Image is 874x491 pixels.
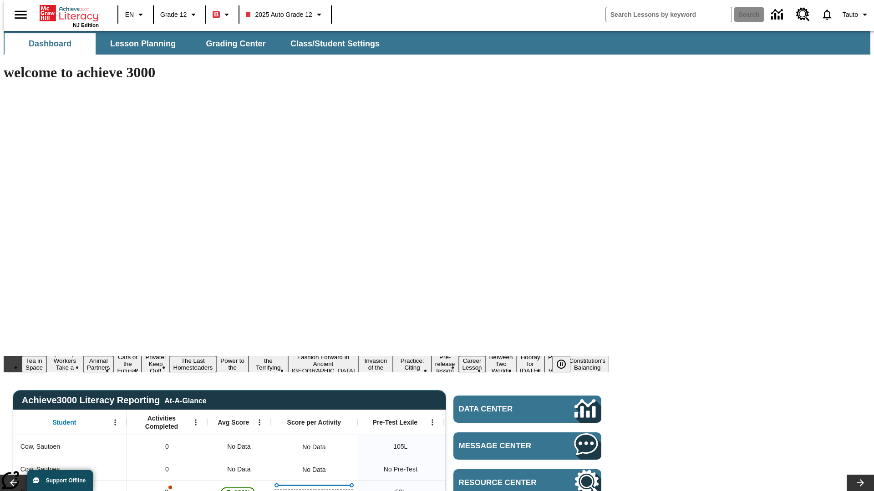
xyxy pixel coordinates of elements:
[552,356,579,372] div: Pause
[444,458,530,481] div: No Data, Cow, Sautoes
[46,349,83,379] button: Slide 2 Labor Day: Workers Take a Stand
[453,396,601,423] a: Data Center
[242,6,328,23] button: Class: 2025 Auto Grade 12, Select your class
[4,33,388,55] div: SubNavbar
[20,465,60,474] span: Cow, Sautoes
[206,39,265,49] span: Grading Center
[190,33,281,55] button: Grading Center
[108,416,122,429] button: Open Menu
[83,356,113,372] button: Slide 3 Animal Partners
[444,435,530,458] div: Beginning reader 105 Lexile, ER, Based on the Lexile Reading measure, student is an Emerging Read...
[127,458,207,481] div: 0, Cow, Sautoes
[142,352,169,376] button: Slide 5 Private! Keep Out!
[516,352,544,376] button: Slide 15 Hooray for Constitution Day!
[209,6,236,23] button: Boost Class color is red. Change class color
[223,460,255,479] span: No Data
[113,352,142,376] button: Slide 4 Cars of the Future?
[432,352,459,376] button: Slide 12 Pre-release lesson
[393,349,431,379] button: Slide 11 Mixed Practice: Citing Evidence
[20,442,60,451] span: Cow, Sautoen
[121,6,150,23] button: Language: EN, Select a language
[459,405,544,414] span: Data Center
[5,33,96,55] button: Dashboard
[426,416,439,429] button: Open Menu
[218,418,249,426] span: Avg Score
[290,39,380,49] span: Class/Student Settings
[7,1,34,28] button: Open side menu
[791,2,815,27] a: Resource Center, Will open in new tab
[207,458,271,481] div: No Data, Cow, Sautoes
[216,349,249,379] button: Slide 7 Solar Power to the People
[766,2,791,27] a: Data Center
[544,352,565,376] button: Slide 16 Point of View
[358,349,393,379] button: Slide 10 The Invasion of the Free CD
[127,435,207,458] div: 0, Cow, Sautoen
[110,39,176,49] span: Lesson Planning
[207,435,271,458] div: No Data, Cow, Sautoen
[298,461,330,479] div: No Data, Cow, Sautoes
[164,395,206,405] div: At-A-Glance
[189,416,203,429] button: Open Menu
[283,33,387,55] button: Class/Student Settings
[165,442,169,451] span: 0
[847,475,874,491] button: Lesson carousel, Next
[453,432,601,460] a: Message Center
[125,10,134,20] span: EN
[843,10,858,20] span: Tauto
[459,356,486,372] button: Slide 13 Career Lesson
[384,465,417,474] span: No Pre-Test, Cow, Sautoes
[29,39,71,49] span: Dashboard
[46,477,86,484] span: Support Offline
[839,6,874,23] button: Profile/Settings
[22,395,207,406] span: Achieve3000 Literacy Reporting
[373,418,418,426] span: Pre-Test Lexile
[4,31,870,55] div: SubNavbar
[249,349,288,379] button: Slide 8 Attack of the Terrifying Tomatoes
[4,64,609,81] h1: welcome to achieve 3000
[287,418,341,426] span: Score per Activity
[459,478,547,487] span: Resource Center
[298,438,330,456] div: No Data, Cow, Sautoen
[815,3,839,26] a: Notifications
[22,356,46,372] button: Slide 1 Tea in Space
[132,414,192,431] span: Activities Completed
[40,4,99,22] a: Home
[552,356,570,372] button: Pause
[565,349,609,379] button: Slide 17 The Constitution's Balancing Act
[246,10,312,20] span: 2025 Auto Grade 12
[223,437,255,456] span: No Data
[214,9,218,20] span: B
[52,418,76,426] span: Student
[170,356,217,372] button: Slide 6 The Last Homesteaders
[40,3,99,28] div: Home
[160,10,187,20] span: Grade 12
[288,352,359,376] button: Slide 9 Fashion Forward in Ancient Rome
[73,22,99,28] span: NJ Edition
[97,33,188,55] button: Lesson Planning
[606,7,732,22] input: search field
[459,441,547,451] span: Message Center
[157,6,203,23] button: Grade: Grade 12, Select a grade
[393,442,407,451] span: 105 Lexile, Cow, Sautoen
[165,465,169,474] span: 0
[27,470,93,491] button: Support Offline
[485,352,516,376] button: Slide 14 Between Two Worlds
[253,416,266,429] button: Open Menu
